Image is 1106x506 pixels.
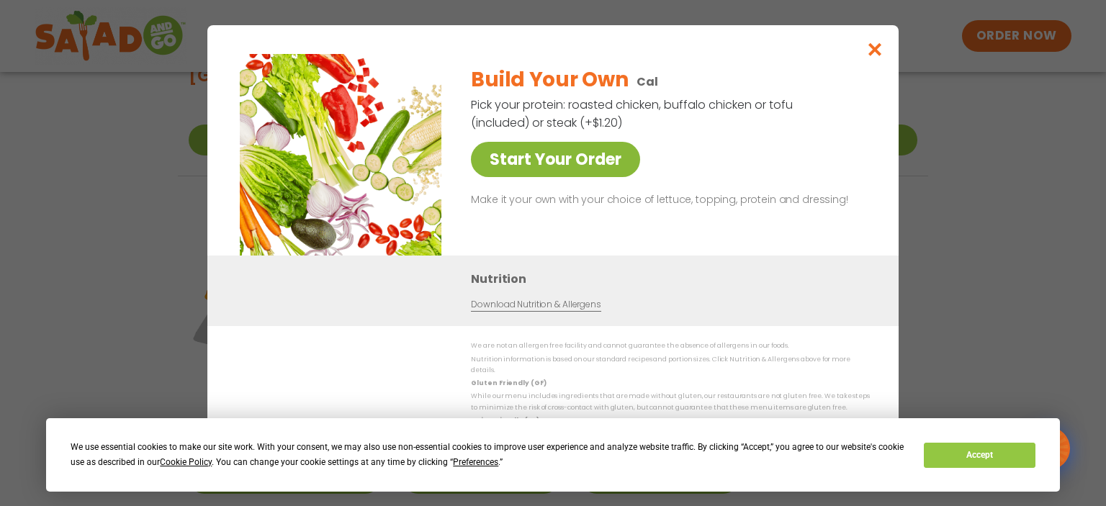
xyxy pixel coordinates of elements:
p: While our menu includes ingredients that are made without gluten, our restaurants are not gluten ... [471,391,870,413]
p: Nutrition information is based on our standard recipes and portion sizes. Click Nutrition & Aller... [471,353,870,376]
h2: Build Your Own [471,65,628,95]
p: Cal [637,73,658,91]
a: Start Your Order [471,142,640,177]
button: Close modal [852,25,899,73]
p: Make it your own with your choice of lettuce, topping, protein and dressing! [471,191,864,209]
img: Featured product photo for Build Your Own [240,54,441,256]
button: Accept [924,443,1035,468]
strong: Dairy Friendly (DF) [471,416,539,425]
a: Download Nutrition & Allergens [471,298,601,312]
span: Cookie Policy [160,457,212,467]
div: Cookie Consent Prompt [46,418,1060,492]
div: We use essential cookies to make our site work. With your consent, we may also use non-essential ... [71,440,907,470]
h3: Nutrition [471,270,877,288]
strong: Gluten Friendly (GF) [471,379,546,387]
p: Pick your protein: roasted chicken, buffalo chicken or tofu (included) or steak (+$1.20) [471,96,795,132]
span: Preferences [453,457,498,467]
p: We are not an allergen free facility and cannot guarantee the absence of allergens in our foods. [471,340,870,351]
